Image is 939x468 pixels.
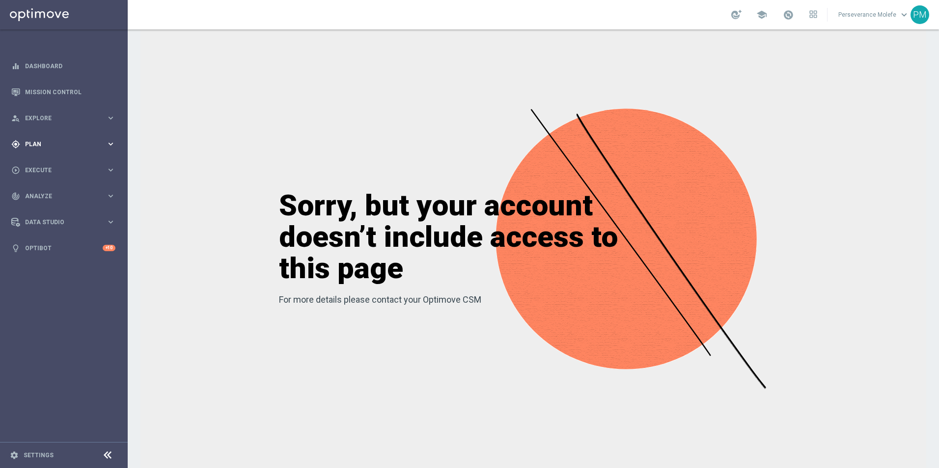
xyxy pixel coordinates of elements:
div: Explore [11,114,106,123]
i: person_search [11,114,20,123]
a: Dashboard [25,53,115,79]
div: Execute [11,166,106,175]
i: keyboard_arrow_right [106,217,115,227]
a: Mission Control [25,79,115,105]
button: lightbulb Optibot +10 [11,244,116,252]
i: keyboard_arrow_right [106,139,115,149]
i: track_changes [11,192,20,201]
a: Settings [24,452,54,458]
i: equalizer [11,62,20,71]
a: Optibot [25,235,103,261]
i: keyboard_arrow_right [106,191,115,201]
i: lightbulb [11,244,20,253]
span: Analyze [25,193,106,199]
div: Analyze [11,192,106,201]
span: school [756,9,767,20]
button: play_circle_outline Execute keyboard_arrow_right [11,166,116,174]
button: equalizer Dashboard [11,62,116,70]
i: gps_fixed [11,140,20,149]
span: Explore [25,115,106,121]
div: Data Studio [11,218,106,227]
button: Mission Control [11,88,116,96]
i: keyboard_arrow_right [106,165,115,175]
button: gps_fixed Plan keyboard_arrow_right [11,140,116,148]
div: Dashboard [11,53,115,79]
div: Mission Control [11,79,115,105]
h1: Sorry, but your account doesn’t include access to this page [279,190,657,284]
span: Plan [25,141,106,147]
i: play_circle_outline [11,166,20,175]
button: person_search Explore keyboard_arrow_right [11,114,116,122]
div: Optibot [11,235,115,261]
a: Perseverance Molefekeyboard_arrow_down [837,7,911,22]
i: keyboard_arrow_right [106,113,115,123]
span: Data Studio [25,219,106,225]
button: Data Studio keyboard_arrow_right [11,218,116,226]
span: keyboard_arrow_down [899,9,910,20]
i: settings [10,451,19,460]
div: +10 [103,245,115,251]
div: PM [911,5,929,24]
button: track_changes Analyze keyboard_arrow_right [11,192,116,200]
p: For more details please contact your Optimove CSM [279,294,657,306]
div: Plan [11,140,106,149]
span: Execute [25,167,106,173]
